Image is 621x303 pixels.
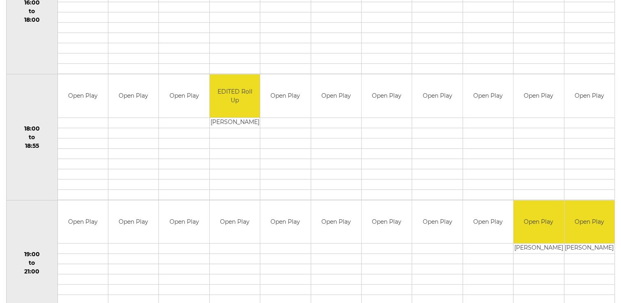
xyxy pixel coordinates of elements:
td: Open Play [159,74,209,117]
td: Open Play [362,200,412,243]
td: Open Play [362,74,412,117]
td: Open Play [564,74,615,117]
td: Open Play [260,74,310,117]
td: Open Play [463,200,513,243]
td: Open Play [513,200,564,243]
td: Open Play [311,74,361,117]
td: Open Play [311,200,361,243]
td: Open Play [159,200,209,243]
td: Open Play [58,200,108,243]
td: EDITED Roll Up [210,74,260,117]
td: Open Play [412,74,462,117]
td: [PERSON_NAME] [564,243,615,254]
td: [PERSON_NAME] [513,243,564,254]
td: 18:00 to 18:55 [7,74,58,200]
td: Open Play [108,74,158,117]
td: Open Play [564,200,615,243]
td: [PERSON_NAME] [210,117,260,128]
td: Open Play [260,200,310,243]
td: Open Play [210,200,260,243]
td: Open Play [58,74,108,117]
td: Open Play [463,74,513,117]
td: Open Play [412,200,462,243]
td: Open Play [108,200,158,243]
td: Open Play [513,74,564,117]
